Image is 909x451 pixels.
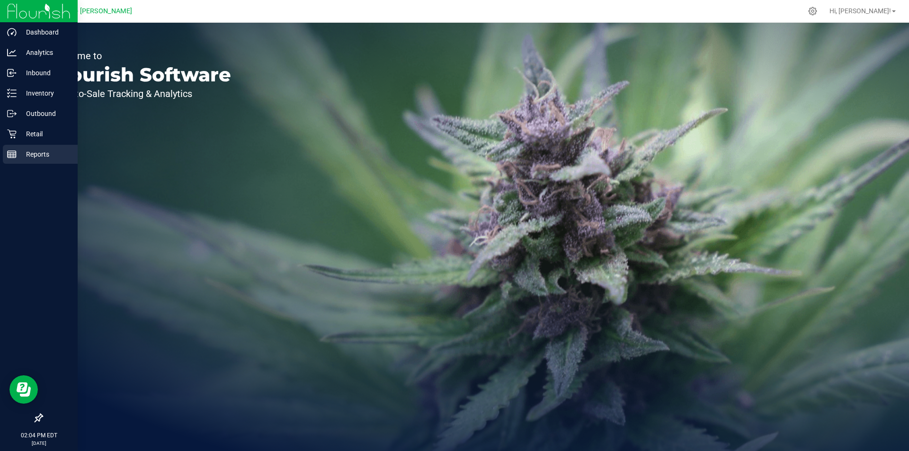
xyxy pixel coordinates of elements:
[51,51,231,61] p: Welcome to
[51,65,231,84] p: Flourish Software
[807,7,819,16] div: Manage settings
[7,88,17,98] inline-svg: Inventory
[17,128,73,140] p: Retail
[17,149,73,160] p: Reports
[7,150,17,159] inline-svg: Reports
[9,375,38,404] iframe: Resource center
[7,129,17,139] inline-svg: Retail
[51,89,231,98] p: Seed-to-Sale Tracking & Analytics
[7,48,17,57] inline-svg: Analytics
[7,109,17,118] inline-svg: Outbound
[62,7,132,15] span: GA4 - [PERSON_NAME]
[7,68,17,78] inline-svg: Inbound
[17,27,73,38] p: Dashboard
[17,88,73,99] p: Inventory
[829,7,891,15] span: Hi, [PERSON_NAME]!
[17,67,73,79] p: Inbound
[4,431,73,440] p: 02:04 PM EDT
[17,47,73,58] p: Analytics
[7,27,17,37] inline-svg: Dashboard
[17,108,73,119] p: Outbound
[4,440,73,447] p: [DATE]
